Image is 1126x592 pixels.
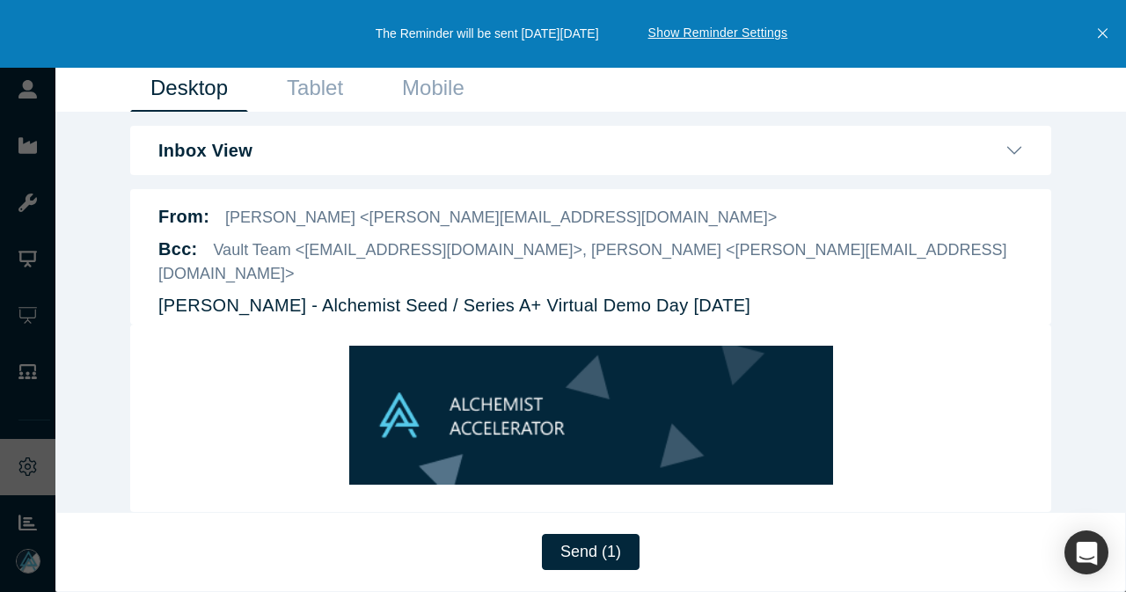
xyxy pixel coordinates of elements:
span: Vault Team <[EMAIL_ADDRESS][DOMAIN_NAME]>, [PERSON_NAME] <[PERSON_NAME][EMAIL_ADDRESS][DOMAIN_NAME]> [158,241,1007,282]
b: Inbox View [158,140,252,161]
p: [PERSON_NAME] - Alchemist Seed / Series A+ Virtual Demo Day [DATE] [158,292,750,318]
a: Tablet [267,70,363,112]
button: Show Reminder Settings [648,24,788,42]
span: [PERSON_NAME] <[PERSON_NAME][EMAIL_ADDRESS][DOMAIN_NAME]> [225,208,777,226]
a: Mobile [382,70,485,112]
b: Bcc : [158,239,198,259]
b: From: [158,207,209,226]
a: Desktop [130,70,248,112]
button: Inbox View [158,140,1023,161]
button: Send (1) [542,534,640,570]
p: The Reminder will be sent [DATE][DATE] [376,25,599,43]
iframe: DemoDay Email Preview [158,325,1023,498]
